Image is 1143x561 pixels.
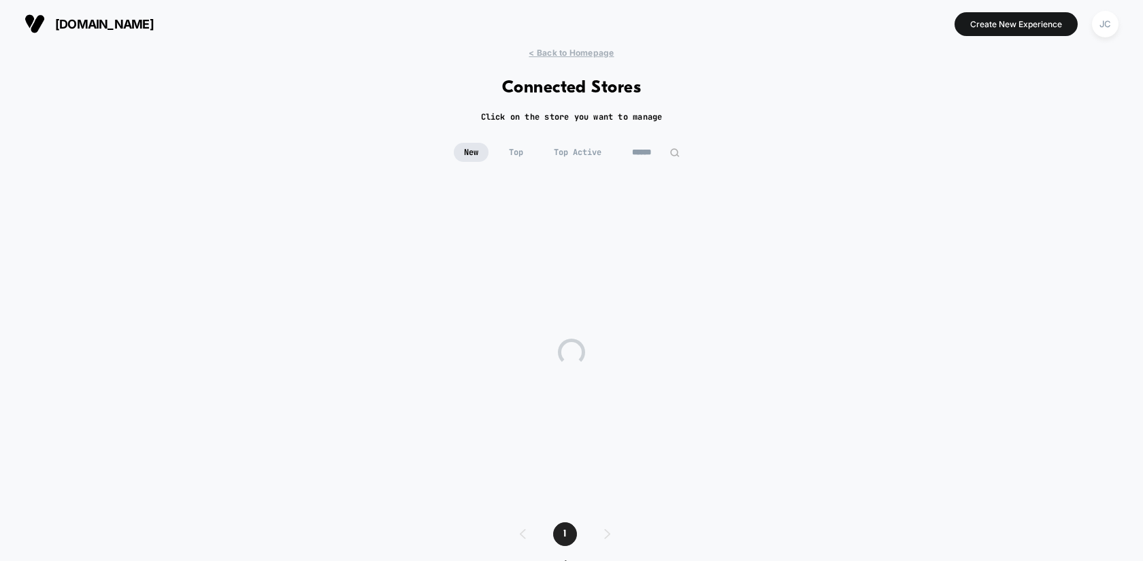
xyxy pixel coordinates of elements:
span: New [454,143,488,162]
div: JC [1092,11,1119,37]
button: JC [1088,10,1123,38]
span: < Back to Homepage [529,48,614,58]
h1: Connected Stores [502,78,642,98]
button: Create New Experience [955,12,1078,36]
img: Visually logo [24,14,45,34]
img: edit [669,148,680,158]
h2: Click on the store you want to manage [481,112,663,122]
span: [DOMAIN_NAME] [55,17,154,31]
span: Top [499,143,533,162]
button: [DOMAIN_NAME] [20,13,158,35]
span: Top Active [544,143,612,162]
